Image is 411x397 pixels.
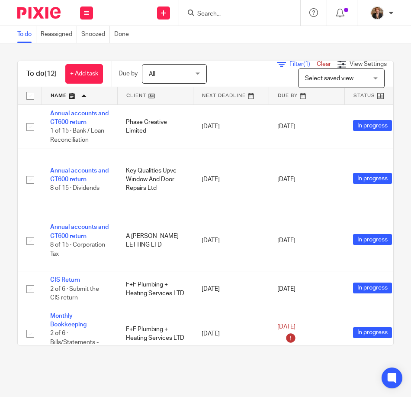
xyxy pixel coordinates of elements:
[17,26,36,43] a: To do
[26,69,57,78] h1: To do
[117,210,193,271] td: A [PERSON_NAME] LETTING LTD
[50,128,104,143] span: 1 of 15 · Bank / Loan Reconciliation
[370,6,384,20] img: WhatsApp%20Image%202025-04-23%20at%2010.20.30_16e186ec.jpg
[305,75,353,81] span: Select saved view
[65,64,103,84] a: + Add task
[50,224,109,239] a: Annual accounts and CT600 return
[117,271,193,307] td: F+F Plumbing + Heating Services LTD
[50,168,109,182] a: Annual accounts and CT600 return
[117,307,193,360] td: F+F Plumbing + Heating Services LTD
[193,307,269,360] td: [DATE]
[81,26,110,43] a: Snoozed
[353,234,392,245] span: In progress
[114,26,133,43] a: Done
[50,277,80,283] a: CIS Return
[119,69,138,78] p: Due by
[196,10,274,18] input: Search
[303,61,310,67] span: (1)
[353,327,392,338] span: In progress
[353,120,392,131] span: In progress
[277,124,295,130] span: [DATE]
[277,176,295,182] span: [DATE]
[117,149,193,210] td: Key Qualities Upvc Window And Door Repairs Ltd
[193,210,269,271] td: [DATE]
[277,286,295,292] span: [DATE]
[50,111,109,125] a: Annual accounts and CT600 return
[289,61,317,67] span: Filter
[50,242,105,257] span: 8 of 15 · Corporation Tax
[149,71,155,77] span: All
[17,7,61,19] img: Pixie
[353,283,392,293] span: In progress
[193,271,269,307] td: [DATE]
[50,313,87,328] a: Monthly Bookkeeping
[317,61,331,67] a: Clear
[45,70,57,77] span: (12)
[41,26,77,43] a: Reassigned
[117,104,193,149] td: Phase Creative Limited
[50,286,99,301] span: 2 of 6 · Submit the CIS return
[50,331,99,355] span: 2 of 6 · Bills/Statements - Data Capture
[353,173,392,184] span: In progress
[193,149,269,210] td: [DATE]
[277,324,295,330] span: [DATE]
[277,238,295,244] span: [DATE]
[193,104,269,149] td: [DATE]
[50,185,100,192] span: 8 of 15 · Dividends
[350,61,387,67] span: View Settings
